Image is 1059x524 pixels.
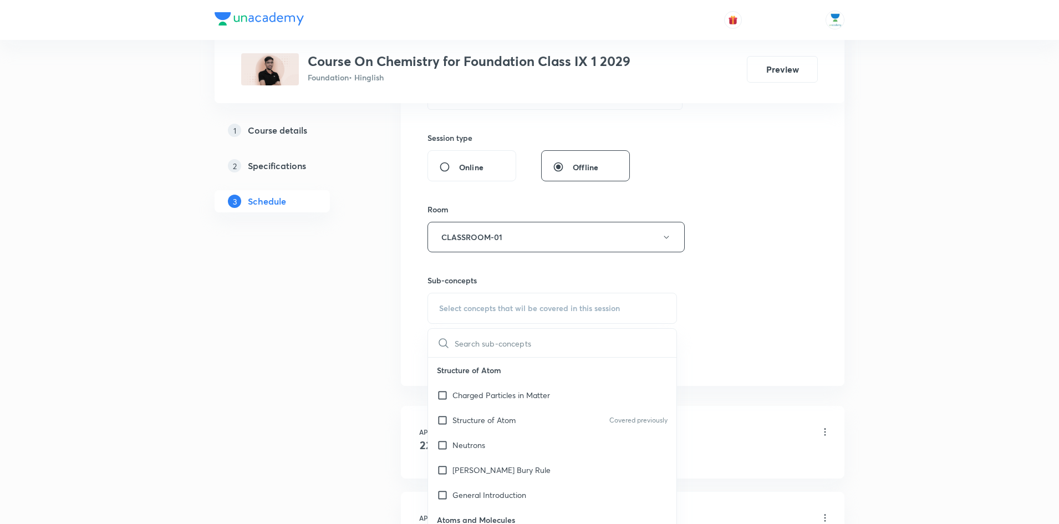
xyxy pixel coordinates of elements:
[427,204,449,215] h6: Room
[415,437,437,454] h4: 22
[241,53,299,85] img: DD37B01F-F1CE-4BC0-9319-C863C37A486D_plus.png
[439,304,620,313] span: Select concepts that wil be covered in this session
[452,464,551,476] p: [PERSON_NAME] Bury Rule
[248,124,307,137] h5: Course details
[747,56,818,83] button: Preview
[609,415,668,425] p: Covered previously
[215,119,365,141] a: 1Course details
[452,414,516,426] p: Structure of Atom
[452,389,550,401] p: Charged Particles in Matter
[724,11,742,29] button: avatar
[452,439,485,451] p: Neutrons
[228,195,241,208] p: 3
[573,161,598,173] span: Offline
[215,155,365,177] a: 2Specifications
[427,274,677,286] h6: Sub-concepts
[248,195,286,208] h5: Schedule
[455,329,676,357] input: Search sub-concepts
[248,159,306,172] h5: Specifications
[308,72,630,83] p: Foundation • Hinglish
[215,12,304,28] a: Company Logo
[415,513,437,523] h6: Apr
[215,12,304,26] img: Company Logo
[308,53,630,69] h3: Course On Chemistry for Foundation Class IX 1 2029
[428,358,676,383] p: Structure of Atom
[228,124,241,137] p: 1
[452,489,526,501] p: General Introduction
[459,161,483,173] span: Online
[415,427,437,437] h6: Apr
[427,222,685,252] button: CLASSROOM-01
[427,132,472,144] h6: Session type
[728,15,738,25] img: avatar
[826,11,844,29] img: UnacademyRaipur Unacademy Raipur
[228,159,241,172] p: 2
